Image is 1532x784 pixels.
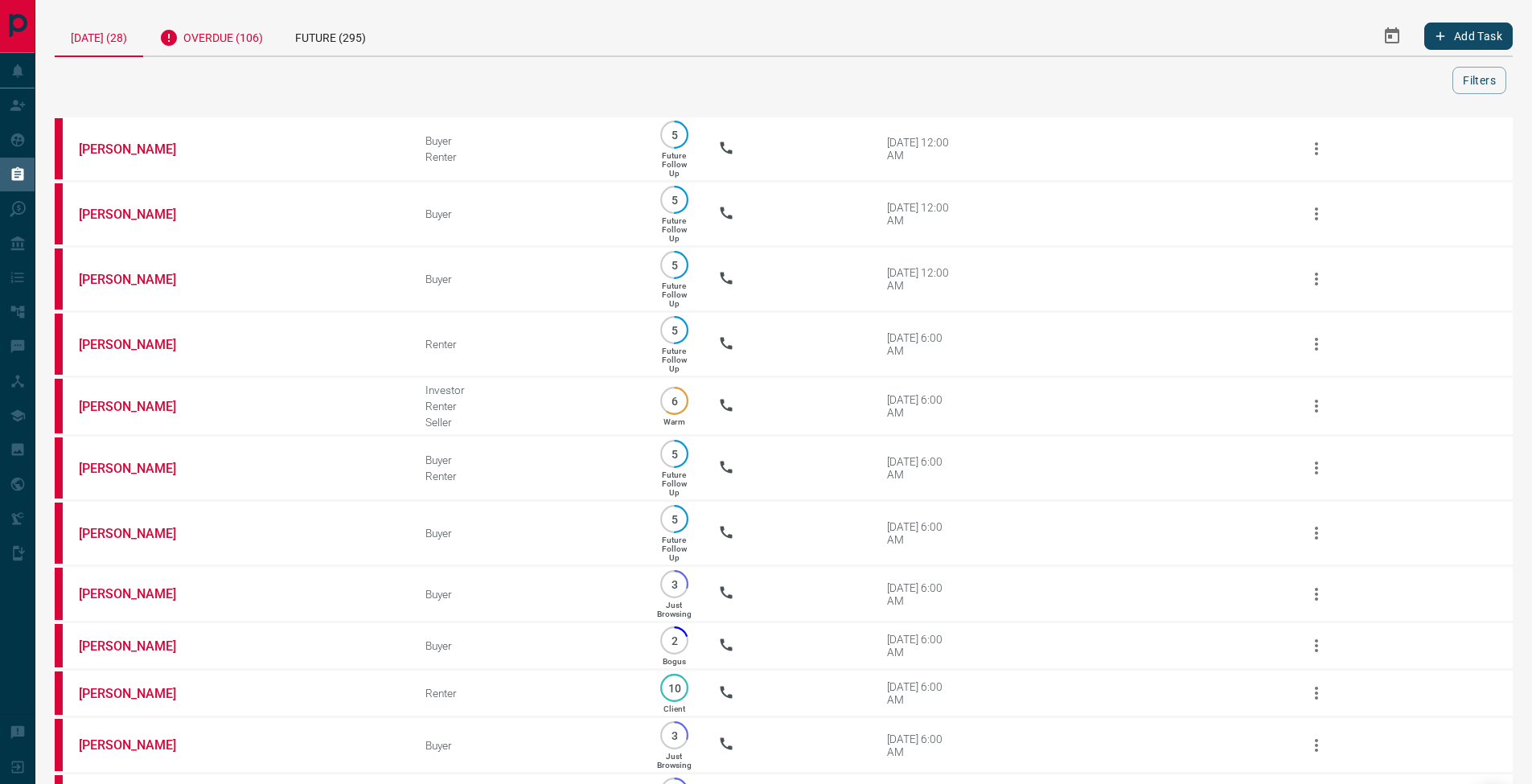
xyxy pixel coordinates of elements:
[425,150,630,163] div: Renter
[55,314,63,375] div: property.ca
[79,272,199,287] a: [PERSON_NAME]
[55,183,63,244] div: property.ca
[79,461,199,476] a: [PERSON_NAME]
[55,437,63,499] div: property.ca
[657,601,692,618] p: Just Browsing
[79,737,199,753] a: [PERSON_NAME]
[662,536,687,562] p: Future Follow Up
[1373,17,1411,55] button: Select Date Range
[657,752,692,770] p: Just Browsing
[425,400,630,413] div: Renter
[79,207,199,222] a: [PERSON_NAME]
[79,526,199,541] a: [PERSON_NAME]
[79,686,199,701] a: [PERSON_NAME]
[425,527,630,540] div: Buyer
[79,638,199,654] a: [PERSON_NAME]
[425,273,630,285] div: Buyer
[425,384,630,396] div: Investor
[663,417,685,426] p: Warm
[55,248,63,310] div: property.ca
[663,657,686,666] p: Bogus
[668,259,680,271] p: 5
[425,470,630,482] div: Renter
[79,399,199,414] a: [PERSON_NAME]
[55,624,63,667] div: property.ca
[425,739,630,752] div: Buyer
[425,588,630,601] div: Buyer
[668,513,680,525] p: 5
[662,216,687,243] p: Future Follow Up
[425,416,630,429] div: Seller
[143,16,279,55] div: Overdue (106)
[425,134,630,147] div: Buyer
[668,129,680,141] p: 5
[662,151,687,178] p: Future Follow Up
[668,395,680,407] p: 6
[887,581,955,607] div: [DATE] 6:00 AM
[887,455,955,481] div: [DATE] 6:00 AM
[55,16,143,57] div: [DATE] (28)
[662,347,687,373] p: Future Follow Up
[55,379,63,433] div: property.ca
[55,719,63,771] div: property.ca
[668,448,680,460] p: 5
[55,118,63,179] div: property.ca
[887,393,955,419] div: [DATE] 6:00 AM
[887,520,955,546] div: [DATE] 6:00 AM
[425,687,630,700] div: Renter
[1452,67,1506,94] button: Filters
[668,324,680,336] p: 5
[55,568,63,620] div: property.ca
[79,337,199,352] a: [PERSON_NAME]
[668,682,680,694] p: 10
[887,201,955,227] div: [DATE] 12:00 AM
[79,142,199,157] a: [PERSON_NAME]
[887,136,955,162] div: [DATE] 12:00 AM
[887,331,955,357] div: [DATE] 6:00 AM
[425,454,630,466] div: Buyer
[279,16,382,55] div: Future (295)
[425,639,630,652] div: Buyer
[425,207,630,220] div: Buyer
[668,194,680,206] p: 5
[663,704,685,713] p: Client
[662,470,687,497] p: Future Follow Up
[425,338,630,351] div: Renter
[668,729,680,741] p: 3
[662,281,687,308] p: Future Follow Up
[79,586,199,601] a: [PERSON_NAME]
[55,503,63,564] div: property.ca
[1424,23,1513,50] button: Add Task
[887,266,955,292] div: [DATE] 12:00 AM
[887,633,955,659] div: [DATE] 6:00 AM
[55,671,63,715] div: property.ca
[887,733,955,758] div: [DATE] 6:00 AM
[668,634,680,646] p: 2
[887,680,955,706] div: [DATE] 6:00 AM
[668,578,680,590] p: 3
